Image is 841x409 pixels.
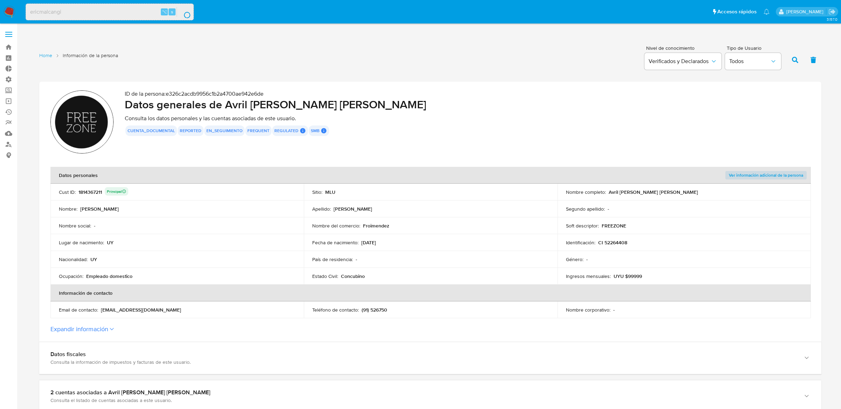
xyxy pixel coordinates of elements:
span: Todos [729,58,770,65]
span: ⌥ [162,8,167,15]
button: Todos [725,53,781,70]
span: s [171,8,173,15]
span: Nivel de conocimiento [646,46,721,50]
span: Información de la persona [63,52,118,59]
a: Salir [828,8,836,15]
nav: List of pages [39,49,118,69]
button: search-icon [177,7,191,17]
span: Verificados y Declarados [649,58,710,65]
span: Accesos rápidos [717,8,757,15]
button: Verificados y Declarados [644,53,722,70]
p: eric.malcangi@mercadolibre.com [786,8,826,15]
input: Buscar usuario o caso... [26,7,193,16]
a: Home [39,52,52,59]
span: Tipo de Usuario [727,46,783,50]
a: Notificaciones [764,9,770,15]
